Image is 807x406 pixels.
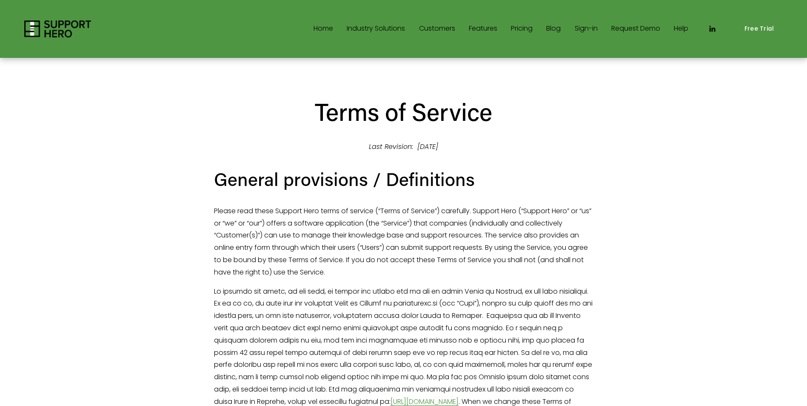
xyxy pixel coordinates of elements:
[674,22,688,36] a: Help
[469,22,497,36] a: Features
[546,22,561,36] a: Blog
[24,20,91,37] img: Support Hero
[347,23,405,35] span: Industry Solutions
[419,22,455,36] a: Customers
[369,142,438,152] em: Last Revision: [DATE]
[214,167,593,192] h3: General provisions / Definitions
[214,205,593,279] p: Please read these Support Hero terms of service (“Terms of Service”) carefully. Support Hero (“Su...
[314,22,333,36] a: Home
[708,25,716,33] a: LinkedIn
[214,96,593,127] h2: Terms of Service
[736,20,783,39] a: Free Trial
[611,22,660,36] a: Request Demo
[347,22,405,36] a: folder dropdown
[511,22,533,36] a: Pricing
[575,22,598,36] a: Sign-in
